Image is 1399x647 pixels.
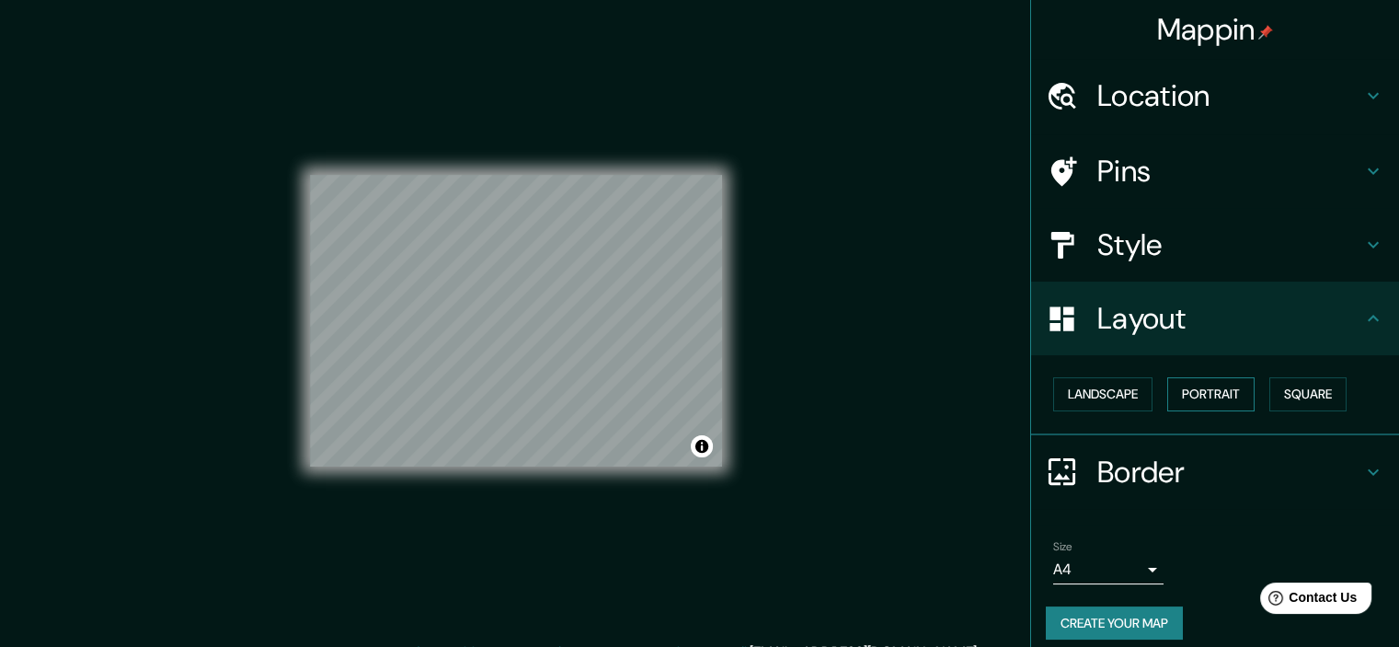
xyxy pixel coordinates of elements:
[1046,607,1183,641] button: Create your map
[1031,435,1399,509] div: Border
[310,175,722,467] canvas: Map
[1258,25,1273,40] img: pin-icon.png
[1097,226,1362,263] h4: Style
[1167,377,1255,411] button: Portrait
[1269,377,1347,411] button: Square
[1097,454,1362,491] h4: Border
[1097,300,1362,337] h4: Layout
[1031,59,1399,133] div: Location
[1053,555,1164,584] div: A4
[1097,153,1362,190] h4: Pins
[1031,208,1399,282] div: Style
[691,435,713,457] button: Toggle attribution
[1031,134,1399,208] div: Pins
[1097,77,1362,114] h4: Location
[1053,377,1152,411] button: Landscape
[1053,538,1072,554] label: Size
[1157,11,1274,48] h4: Mappin
[1235,575,1379,627] iframe: Help widget launcher
[1031,282,1399,355] div: Layout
